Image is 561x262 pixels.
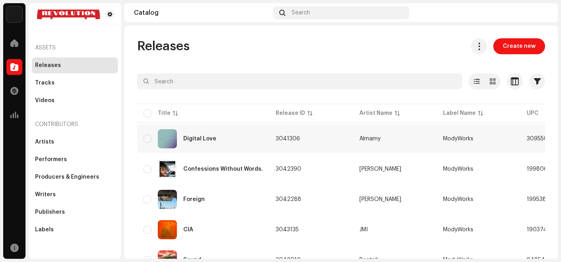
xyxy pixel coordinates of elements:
[158,190,177,209] img: 9a66040d-755c-4e36-b0f9-fb06ed73fd40
[276,136,300,142] span: 3041306
[137,73,462,89] input: Search
[32,93,118,108] re-m-nav-item: Videos
[359,166,430,172] span: Jacqua Cooper
[276,109,305,117] div: Release ID
[32,204,118,220] re-m-nav-item: Publishers
[35,156,67,163] div: Performers
[443,227,473,232] span: ModyWorks
[35,10,102,19] img: 520573b7-cc71-4f47-bf02-adc70bbdc9fb
[32,152,118,167] re-m-nav-item: Performers
[276,197,301,202] span: 3042288
[359,166,401,172] div: [PERSON_NAME]
[32,134,118,150] re-m-nav-item: Artists
[32,187,118,203] re-m-nav-item: Writers
[32,169,118,185] re-m-nav-item: Producers & Engineers
[359,136,381,142] div: Almamy
[183,136,216,142] div: Digital Love
[183,197,205,202] div: Foreign
[276,166,301,172] span: 3042390
[443,109,476,117] div: Label Name
[35,62,61,69] div: Releases
[158,109,171,117] div: Title
[32,222,118,238] re-m-nav-item: Labels
[359,136,430,142] span: Almamy
[443,136,473,142] span: ModyWorks
[359,197,430,202] span: Jacqua Cooper
[359,227,430,232] span: JMI
[359,109,392,117] div: Artist Name
[35,80,55,86] div: Tracks
[359,197,401,202] div: [PERSON_NAME]
[276,227,299,232] span: 3043135
[32,57,118,73] re-m-nav-item: Releases
[493,38,545,54] button: Create new
[443,197,473,202] span: ModyWorks
[35,191,56,198] div: Writers
[359,227,368,232] div: JMI
[535,6,548,19] img: ae092520-180b-4f7c-b02d-a8b0c132bb58
[183,227,193,232] div: CIA
[35,174,99,180] div: Producers & Engineers
[158,129,177,148] img: 2548317d-2922-4ccd-9ae2-d8af85778d21
[292,10,310,16] span: Search
[137,38,190,54] span: Releases
[158,160,177,179] img: 3dfe381a-d415-42b6-b2ca-2da372134896
[134,10,270,16] div: Catalog
[32,115,118,134] re-a-nav-header: Contributors
[35,139,54,145] div: Artists
[35,227,54,233] div: Labels
[32,38,118,57] re-a-nav-header: Assets
[32,75,118,91] re-m-nav-item: Tracks
[158,220,177,239] img: 0def885e-b323-43ea-b1e7-ce71719c3de3
[35,97,55,104] div: Videos
[35,209,65,215] div: Publishers
[6,6,22,22] img: acab2465-393a-471f-9647-fa4d43662784
[183,166,263,172] div: Confessions Without Words.
[503,38,535,54] span: Create new
[443,166,473,172] span: ModyWorks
